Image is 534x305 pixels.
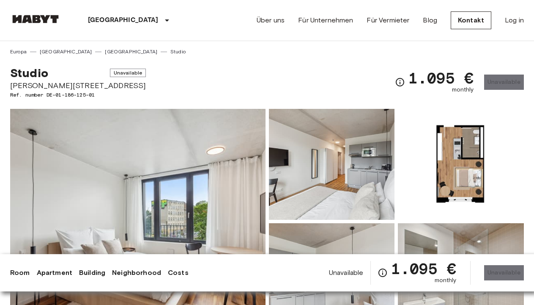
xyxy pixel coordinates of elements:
p: [GEOGRAPHIC_DATA] [88,15,159,25]
a: Apartment [37,268,72,278]
span: Studio [10,66,48,80]
a: Über uns [257,15,285,25]
svg: Check cost overview for full price breakdown. Please note that discounts apply to new joiners onl... [395,77,405,87]
span: 1.095 € [408,70,474,86]
span: Ref. number DE-01-186-125-01 [10,91,146,99]
span: monthly [435,276,457,285]
span: 1.095 € [391,261,457,276]
span: [PERSON_NAME][STREET_ADDRESS] [10,80,146,91]
a: Für Vermieter [367,15,409,25]
a: Für Unternehmen [298,15,353,25]
a: Kontakt [451,11,491,29]
a: Costs [168,268,189,278]
span: monthly [452,86,474,94]
a: [GEOGRAPHIC_DATA] [40,48,92,55]
img: Habyt [10,15,61,23]
a: Studio [170,48,186,55]
a: Building [79,268,105,278]
a: Blog [423,15,437,25]
a: Log in [505,15,524,25]
a: Europa [10,48,27,55]
span: Unavailable [329,268,364,277]
a: Neighborhood [112,268,161,278]
a: [GEOGRAPHIC_DATA] [105,48,157,55]
span: Unavailable [110,69,146,77]
svg: Check cost overview for full price breakdown. Please note that discounts apply to new joiners onl... [378,268,388,278]
a: Room [10,268,30,278]
img: Picture of unit DE-01-186-125-01 [398,109,524,220]
img: Picture of unit DE-01-186-125-01 [269,109,395,220]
